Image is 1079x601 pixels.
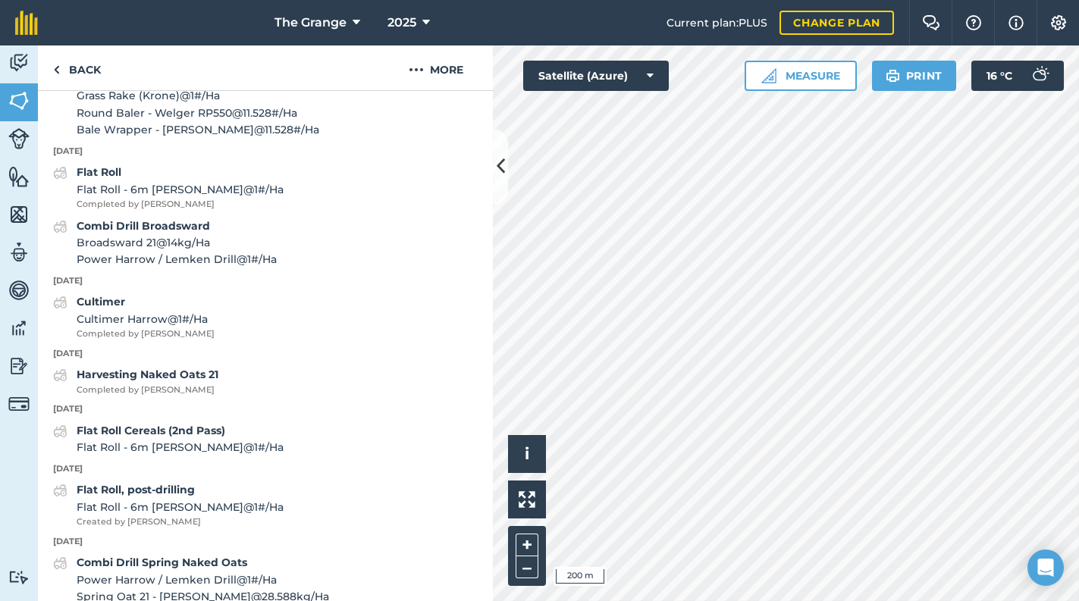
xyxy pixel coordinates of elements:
span: Flat Roll - 6m [PERSON_NAME] @ 1 # / Ha [77,181,284,198]
span: Round Baler - Welger RP550 @ 11.528 # / Ha [77,105,319,121]
img: svg+xml;base64,PD94bWwgdmVyc2lvbj0iMS4wIiBlbmNvZGluZz0idXRmLTgiPz4KPCEtLSBHZW5lcmF0b3I6IEFkb2JlIE... [8,393,30,415]
a: Change plan [779,11,894,35]
span: Current plan : PLUS [667,14,767,31]
button: i [508,435,546,473]
img: svg+xml;base64,PHN2ZyB4bWxucz0iaHR0cDovL3d3dy53My5vcmcvMjAwMC9zdmciIHdpZHRoPSI1NiIgaGVpZ2h0PSI2MC... [8,203,30,226]
span: Broadsward 21 @ 14 kg / Ha [77,234,277,251]
a: Harvesting Naked Oats 21Completed by [PERSON_NAME] [53,366,218,396]
img: svg+xml;base64,PD94bWwgdmVyc2lvbj0iMS4wIiBlbmNvZGluZz0idXRmLTgiPz4KPCEtLSBHZW5lcmF0b3I6IEFkb2JlIE... [53,293,67,311]
img: svg+xml;base64,PD94bWwgdmVyc2lvbj0iMS4wIiBlbmNvZGluZz0idXRmLTgiPz4KPCEtLSBHZW5lcmF0b3I6IEFkb2JlIE... [53,218,67,236]
span: 2025 [387,14,416,32]
span: Flat Roll - 6m [PERSON_NAME] @ 1 # / Ha [77,439,284,455]
span: Cultimer Harrow @ 1 # / Ha [77,311,215,327]
img: svg+xml;base64,PD94bWwgdmVyc2lvbj0iMS4wIiBlbmNvZGluZz0idXRmLTgiPz4KPCEtLSBHZW5lcmF0b3I6IEFkb2JlIE... [53,164,67,182]
img: svg+xml;base64,PHN2ZyB4bWxucz0iaHR0cDovL3d3dy53My5vcmcvMjAwMC9zdmciIHdpZHRoPSI1NiIgaGVpZ2h0PSI2MC... [8,89,30,112]
img: Two speech bubbles overlapping with the left bubble in the forefront [922,15,940,30]
a: Flat Roll Cereals (2nd Pass)Flat Roll - 6m [PERSON_NAME]@1#/Ha [53,422,284,456]
img: svg+xml;base64,PD94bWwgdmVyc2lvbj0iMS4wIiBlbmNvZGluZz0idXRmLTgiPz4KPCEtLSBHZW5lcmF0b3I6IEFkb2JlIE... [8,279,30,302]
img: svg+xml;base64,PD94bWwgdmVyc2lvbj0iMS4wIiBlbmNvZGluZz0idXRmLTgiPz4KPCEtLSBHZW5lcmF0b3I6IEFkb2JlIE... [53,481,67,499]
a: Row and Bale 1st cutGrass Rake (Krone)@1#/HaRound Baler - Welger RP550@11.528#/HaBale Wrapper - [... [53,70,319,139]
strong: Flat Roll [77,165,121,179]
img: A cog icon [1049,15,1068,30]
img: svg+xml;base64,PD94bWwgdmVyc2lvbj0iMS4wIiBlbmNvZGluZz0idXRmLTgiPz4KPCEtLSBHZW5lcmF0b3I6IEFkb2JlIE... [8,317,30,340]
img: svg+xml;base64,PD94bWwgdmVyc2lvbj0iMS4wIiBlbmNvZGluZz0idXRmLTgiPz4KPCEtLSBHZW5lcmF0b3I6IEFkb2JlIE... [1024,61,1055,91]
button: – [516,556,538,578]
strong: Flat Roll, post-drilling [77,483,195,496]
button: + [516,534,538,556]
span: Created by [PERSON_NAME] [77,515,284,529]
p: [DATE] [38,402,493,416]
img: fieldmargin Logo [15,11,38,35]
div: Open Intercom Messenger [1027,549,1064,586]
img: svg+xml;base64,PD94bWwgdmVyc2lvbj0iMS4wIiBlbmNvZGluZz0idXRmLTgiPz4KPCEtLSBHZW5lcmF0b3I6IEFkb2JlIE... [8,570,30,584]
strong: Cultimer [77,295,125,308]
img: svg+xml;base64,PHN2ZyB4bWxucz0iaHR0cDovL3d3dy53My5vcmcvMjAwMC9zdmciIHdpZHRoPSI1NiIgaGVpZ2h0PSI2MC... [8,165,30,188]
img: Four arrows, one pointing top left, one top right, one bottom right and the last bottom left [519,491,535,508]
strong: Harvesting Naked Oats 21 [77,368,218,381]
span: 16 ° C [986,61,1012,91]
img: svg+xml;base64,PD94bWwgdmVyc2lvbj0iMS4wIiBlbmNvZGluZz0idXRmLTgiPz4KPCEtLSBHZW5lcmF0b3I6IEFkb2JlIE... [53,554,67,572]
span: Flat Roll - 6m [PERSON_NAME] @ 1 # / Ha [77,499,284,515]
p: [DATE] [38,462,493,476]
span: Power Harrow / Lemken Drill @ 1 # / Ha [77,571,335,588]
a: Flat Roll, post-drillingFlat Roll - 6m [PERSON_NAME]@1#/HaCreated by [PERSON_NAME] [53,481,284,528]
span: Completed by [PERSON_NAME] [77,327,215,341]
span: Power Harrow / Lemken Drill @ 1 # / Ha [77,251,277,268]
button: More [379,45,493,90]
a: Back [38,45,116,90]
span: Bale Wrapper - [PERSON_NAME] @ 11.528 # / Ha [77,121,319,138]
img: svg+xml;base64,PD94bWwgdmVyc2lvbj0iMS4wIiBlbmNvZGluZz0idXRmLTgiPz4KPCEtLSBHZW5lcmF0b3I6IEFkb2JlIE... [53,422,67,440]
img: svg+xml;base64,PHN2ZyB4bWxucz0iaHR0cDovL3d3dy53My5vcmcvMjAwMC9zdmciIHdpZHRoPSIxOSIgaGVpZ2h0PSIyNC... [886,67,900,85]
span: Completed by [PERSON_NAME] [77,198,284,211]
img: svg+xml;base64,PD94bWwgdmVyc2lvbj0iMS4wIiBlbmNvZGluZz0idXRmLTgiPz4KPCEtLSBHZW5lcmF0b3I6IEFkb2JlIE... [8,52,30,74]
strong: Flat Roll Cereals (2nd Pass) [77,424,225,437]
strong: Combi Drill Spring Naked Oats [77,556,247,569]
span: i [525,444,529,463]
p: [DATE] [38,274,493,288]
span: Grass Rake (Krone) @ 1 # / Ha [77,87,319,104]
button: Measure [745,61,857,91]
img: svg+xml;base64,PD94bWwgdmVyc2lvbj0iMS4wIiBlbmNvZGluZz0idXRmLTgiPz4KPCEtLSBHZW5lcmF0b3I6IEFkb2JlIE... [8,241,30,264]
p: [DATE] [38,347,493,361]
span: Completed by [PERSON_NAME] [77,383,218,397]
img: Ruler icon [761,68,776,83]
button: 16 °C [971,61,1064,91]
p: [DATE] [38,145,493,158]
button: Print [872,61,957,91]
img: svg+xml;base64,PHN2ZyB4bWxucz0iaHR0cDovL3d3dy53My5vcmcvMjAwMC9zdmciIHdpZHRoPSIyMCIgaGVpZ2h0PSIyNC... [409,61,424,79]
p: [DATE] [38,535,493,549]
a: CultimerCultimer Harrow@1#/HaCompleted by [PERSON_NAME] [53,293,215,340]
button: Satellite (Azure) [523,61,669,91]
strong: Combi Drill Broadsward [77,219,210,233]
a: Combi Drill BroadswardBroadsward 21@14kg/HaPower Harrow / Lemken Drill@1#/Ha [53,218,277,268]
a: Flat RollFlat Roll - 6m [PERSON_NAME]@1#/HaCompleted by [PERSON_NAME] [53,164,284,211]
span: The Grange [274,14,347,32]
img: svg+xml;base64,PHN2ZyB4bWxucz0iaHR0cDovL3d3dy53My5vcmcvMjAwMC9zdmciIHdpZHRoPSI5IiBoZWlnaHQ9IjI0Ii... [53,61,60,79]
img: A question mark icon [965,15,983,30]
img: svg+xml;base64,PD94bWwgdmVyc2lvbj0iMS4wIiBlbmNvZGluZz0idXRmLTgiPz4KPCEtLSBHZW5lcmF0b3I6IEFkb2JlIE... [8,355,30,377]
img: svg+xml;base64,PD94bWwgdmVyc2lvbj0iMS4wIiBlbmNvZGluZz0idXRmLTgiPz4KPCEtLSBHZW5lcmF0b3I6IEFkb2JlIE... [53,366,67,384]
img: svg+xml;base64,PD94bWwgdmVyc2lvbj0iMS4wIiBlbmNvZGluZz0idXRmLTgiPz4KPCEtLSBHZW5lcmF0b3I6IEFkb2JlIE... [8,128,30,149]
img: svg+xml;base64,PHN2ZyB4bWxucz0iaHR0cDovL3d3dy53My5vcmcvMjAwMC9zdmciIHdpZHRoPSIxNyIgaGVpZ2h0PSIxNy... [1008,14,1024,32]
